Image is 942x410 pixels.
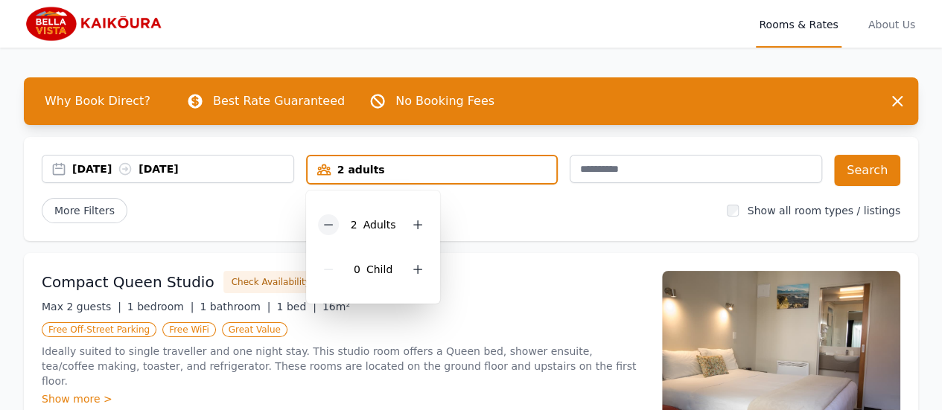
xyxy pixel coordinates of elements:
[276,301,316,313] span: 1 bed |
[322,301,350,313] span: 16m²
[24,6,167,42] img: Bella Vista Kaikoura
[834,155,900,186] button: Search
[42,391,644,406] div: Show more >
[42,322,156,337] span: Free Off-Street Parking
[363,219,396,231] span: Adult s
[223,271,319,293] button: Check Availability
[33,86,162,116] span: Why Book Direct?
[748,205,900,217] label: Show all room types / listings
[395,92,494,110] p: No Booking Fees
[366,263,392,275] span: Child
[42,272,214,292] h3: Compact Queen Studio
[42,198,127,223] span: More Filters
[127,301,194,313] span: 1 bedroom |
[213,92,345,110] p: Best Rate Guaranteed
[308,162,557,177] div: 2 adults
[42,301,121,313] span: Max 2 guests |
[222,322,287,337] span: Great Value
[200,301,270,313] span: 1 bathroom |
[354,263,360,275] span: 0
[42,344,644,388] p: Ideally suited to single traveller and one night stay. This studio room offers a Queen bed, showe...
[162,322,216,337] span: Free WiFi
[351,219,357,231] span: 2
[72,161,293,176] div: [DATE] [DATE]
